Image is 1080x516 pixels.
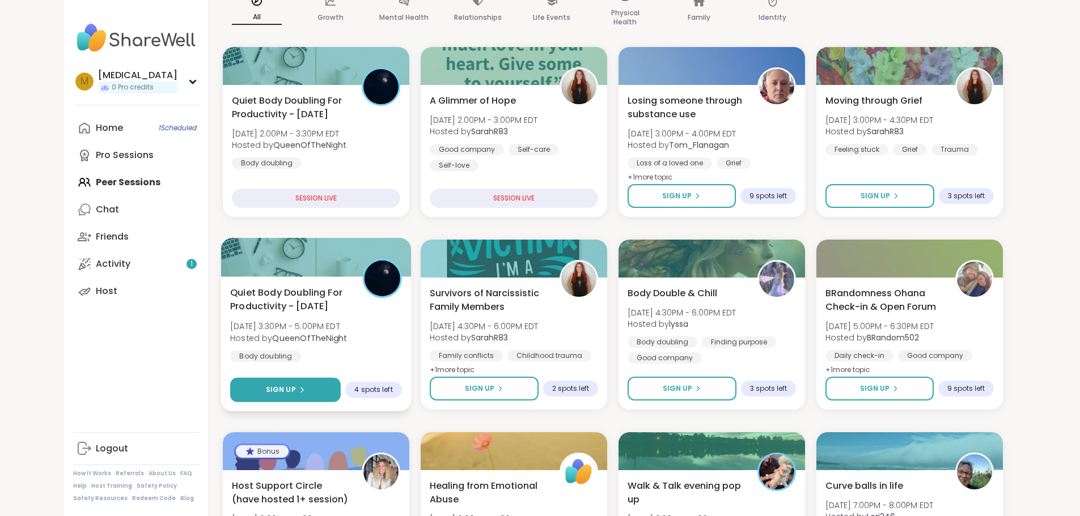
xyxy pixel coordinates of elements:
[112,83,154,92] span: 0 Pro credits
[561,262,596,297] img: SarahR83
[628,94,745,121] span: Losing someone through substance use
[628,128,736,139] span: [DATE] 3:00PM - 4:00PM EDT
[96,122,123,134] div: Home
[430,377,539,400] button: Sign Up
[867,332,919,343] b: BRandom502
[825,377,934,400] button: Sign Up
[272,332,347,343] b: QueenOfTheNight
[471,126,508,137] b: SarahR83
[688,11,710,24] p: Family
[759,69,794,104] img: Tom_Flanagan
[73,470,111,477] a: How It Works
[230,285,350,313] span: Quiet Body Doubling For Productivity - [DATE]
[96,258,130,270] div: Activity
[454,11,502,24] p: Relationships
[628,318,736,330] span: Hosted by
[430,350,503,361] div: Family conflicts
[73,278,200,305] a: Host
[430,321,538,332] span: [DATE] 4:30PM - 6:00PM EDT
[759,262,794,297] img: lyssa
[73,482,87,490] a: Help
[509,144,559,155] div: Self-care
[96,442,128,455] div: Logout
[957,69,992,104] img: SarahR83
[430,189,598,208] div: SESSION LIVE
[533,11,570,24] p: Life Events
[931,144,978,155] div: Trauma
[669,318,688,330] b: lyssa
[232,157,302,169] div: Body doubling
[898,350,972,361] div: Good company
[132,494,176,502] a: Redeem Code
[364,261,400,296] img: QueenOfTheNight
[149,470,176,477] a: About Us
[702,336,776,348] div: Finding purpose
[116,470,144,477] a: Referrals
[825,94,922,108] span: Moving through Grief
[825,184,934,208] button: Sign Up
[230,378,341,402] button: Sign Up
[354,385,392,394] span: 4 spots left
[628,377,736,400] button: Sign Up
[825,350,893,361] div: Daily check-in
[825,114,933,126] span: [DATE] 3:00PM - 4:30PM EDT
[96,149,154,161] div: Pro Sessions
[230,321,347,332] span: [DATE] 3:30PM - 5:00PM EDT
[825,332,934,343] span: Hosted by
[867,126,904,137] b: SarahR83
[190,259,193,269] span: 1
[600,6,650,29] p: Physical Health
[430,479,547,506] span: Healing from Emotional Abuse
[98,69,177,82] div: [MEDICAL_DATA]
[825,126,933,137] span: Hosted by
[363,454,399,489] img: amyvaninetti
[73,250,200,278] a: Activity1
[948,191,985,201] span: 3 spots left
[230,351,301,362] div: Body doubling
[759,454,794,489] img: Sunnyt
[430,144,504,155] div: Good company
[717,157,751,169] div: Grief
[465,383,494,394] span: Sign Up
[73,223,200,250] a: Friends
[379,11,429,24] p: Mental Health
[232,10,282,25] p: All
[232,189,400,208] div: SESSION LIVE
[73,494,128,502] a: Safety Resources
[96,203,119,216] div: Chat
[91,482,132,490] a: Host Training
[628,287,717,300] span: Body Double & Chill
[825,500,933,511] span: [DATE] 7:00PM - 8:00PM EDT
[273,139,346,151] b: QueenOfTheNight
[893,144,927,155] div: Grief
[232,139,346,151] span: Hosted by
[317,11,344,24] p: Growth
[180,494,194,502] a: Blog
[73,114,200,142] a: Home1Scheduled
[265,385,295,395] span: Sign Up
[825,321,934,332] span: [DATE] 5:00PM - 6:30PM EDT
[159,123,197,133] span: 1 Scheduled
[750,384,787,393] span: 3 spots left
[749,191,787,201] span: 9 spots left
[861,191,890,201] span: Sign Up
[232,128,346,139] span: [DATE] 2:00PM - 3:30PM EDT
[825,287,943,314] span: BRandomness Ohana Check-in & Open Forum
[230,332,347,343] span: Hosted by
[232,479,349,506] span: Host Support Circle (have hosted 1+ session)
[73,435,200,462] a: Logout
[507,350,591,361] div: Childhood trauma
[561,454,596,489] img: ShareWell
[628,307,736,318] span: [DATE] 4:30PM - 6:00PM EDT
[430,114,537,126] span: [DATE] 2:00PM - 3:00PM EDT
[561,69,596,104] img: SarahR83
[430,160,478,171] div: Self-love
[947,384,985,393] span: 9 spots left
[628,139,736,151] span: Hosted by
[628,157,712,169] div: Loss of a loved one
[662,191,692,201] span: Sign Up
[628,352,702,364] div: Good company
[96,285,117,297] div: Host
[663,383,692,394] span: Sign Up
[73,196,200,223] a: Chat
